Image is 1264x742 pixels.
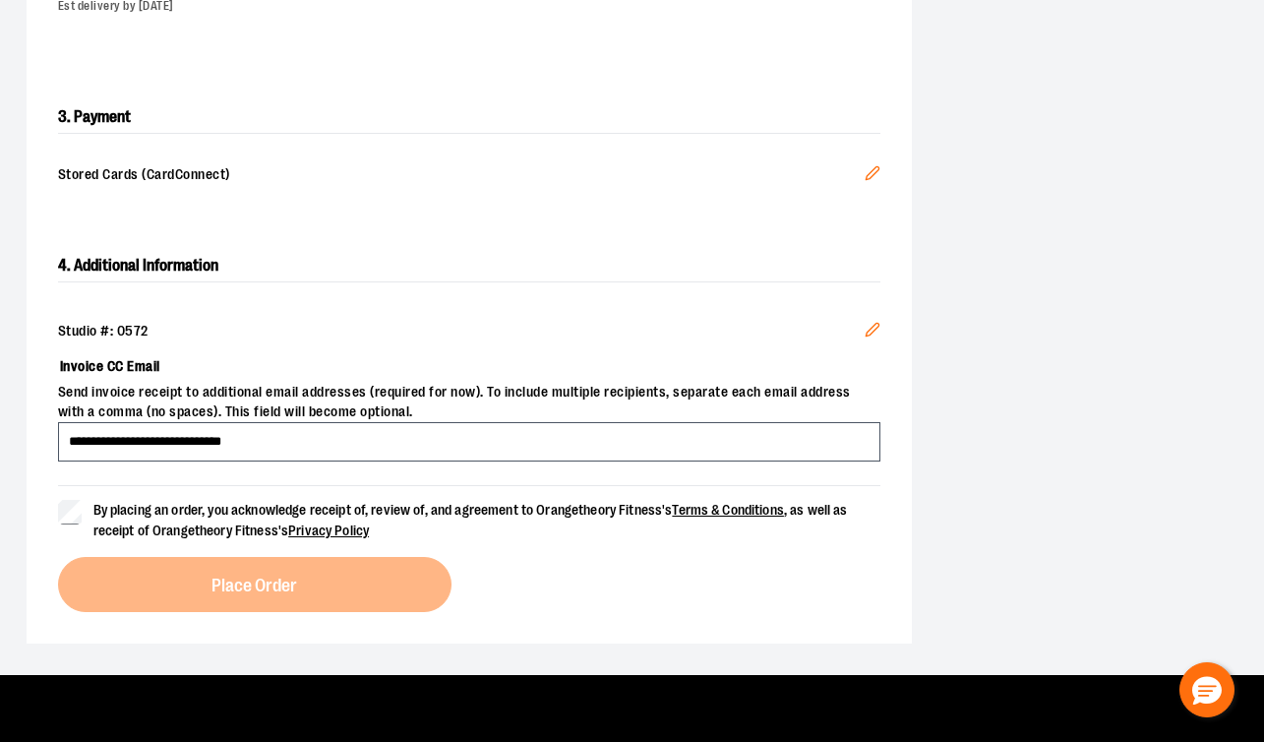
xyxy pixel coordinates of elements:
input: By placing an order, you acknowledge receipt of, review of, and agreement to Orangetheory Fitness... [58,500,82,524]
h2: 4. Additional Information [58,250,880,282]
span: Send invoice receipt to additional email addresses (required for now). To include multiple recipi... [58,383,880,422]
button: Edit [849,306,896,359]
div: Studio #: 0572 [58,322,880,341]
a: Terms & Conditions [672,502,784,518]
a: Privacy Policy [288,523,369,538]
button: Hello, have a question? Let’s chat. [1179,662,1234,717]
button: Edit [849,150,896,203]
label: Invoice CC Email [58,349,880,383]
h2: 3. Payment [58,101,880,134]
span: By placing an order, you acknowledge receipt of, review of, and agreement to Orangetheory Fitness... [93,502,848,538]
span: Stored Cards (CardConnect) [58,165,865,187]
